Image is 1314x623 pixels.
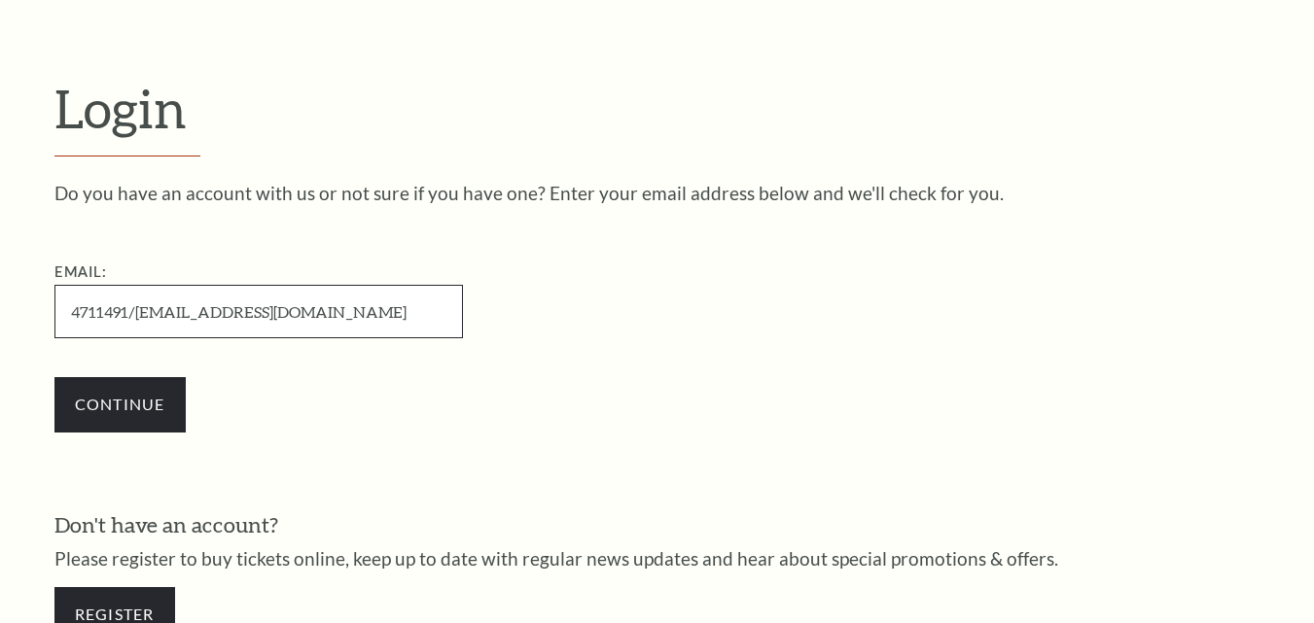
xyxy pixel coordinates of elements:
input: Required [54,285,463,338]
input: Continue [54,377,186,432]
p: Please register to buy tickets online, keep up to date with regular news updates and hear about s... [54,549,1261,568]
label: Email: [54,263,108,280]
span: Login [54,77,187,139]
p: Do you have an account with us or not sure if you have one? Enter your email address below and we... [54,184,1261,202]
h3: Don't have an account? [54,510,1261,540]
